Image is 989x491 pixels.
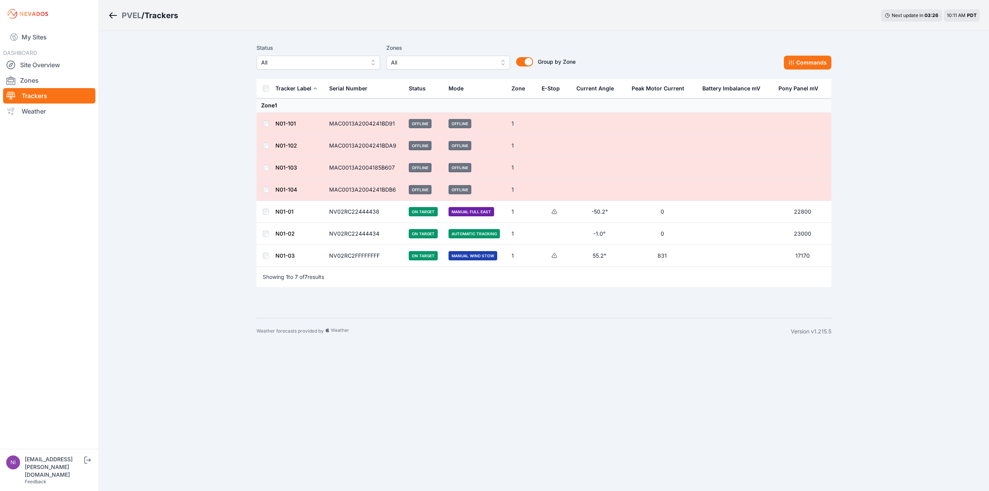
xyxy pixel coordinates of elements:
[409,251,438,260] span: On Target
[409,163,432,172] span: Offline
[449,251,497,260] span: Manual Wind Stow
[325,179,404,201] td: MAC0013A2004241BDB6
[511,79,531,98] button: Zone
[275,208,294,215] a: N01-01
[325,113,404,135] td: MAC0013A2004241BD91
[409,185,432,194] span: Offline
[507,201,537,223] td: 1
[542,79,566,98] button: E-Stop
[449,141,471,150] span: Offline
[257,56,380,70] button: All
[507,135,537,157] td: 1
[449,79,470,98] button: Mode
[275,120,296,127] a: N01-101
[275,79,318,98] button: Tracker Label
[572,201,627,223] td: -50.2°
[538,58,576,65] span: Group by Zone
[409,85,426,92] div: Status
[257,328,791,335] div: Weather forecasts provided by
[386,56,510,70] button: All
[108,5,178,25] nav: Breadcrumb
[286,274,288,280] span: 1
[275,85,311,92] div: Tracker Label
[702,79,766,98] button: Battery Imbalance mV
[409,79,432,98] button: Status
[295,274,298,280] span: 7
[25,479,46,484] a: Feedback
[507,179,537,201] td: 1
[409,141,432,150] span: Offline
[325,201,404,223] td: NV02RC22444438
[507,223,537,245] td: 1
[3,104,95,119] a: Weather
[325,135,404,157] td: MAC0013A2004241BDA9
[6,455,20,469] img: nick.fritz@nevados.solar
[449,163,471,172] span: Offline
[774,223,831,245] td: 23000
[572,223,627,245] td: -1.0°
[275,164,297,171] a: N01-103
[576,79,620,98] button: Current Angle
[25,455,83,479] div: [EMAIL_ADDRESS][PERSON_NAME][DOMAIN_NAME]
[304,274,308,280] span: 7
[263,273,324,281] p: Showing to of results
[325,157,404,179] td: MAC0013A2004185B607
[409,207,438,216] span: On Target
[449,85,464,92] div: Mode
[892,12,923,18] span: Next update in
[507,245,537,267] td: 1
[275,142,297,149] a: N01-102
[257,99,831,113] td: Zone 1
[774,201,831,223] td: 22800
[275,252,295,259] a: N01-03
[702,85,760,92] div: Battery Imbalance mV
[784,56,831,70] button: Commands
[3,88,95,104] a: Trackers
[924,12,938,19] div: 03 : 26
[572,245,627,267] td: 55.2°
[576,85,614,92] div: Current Angle
[329,85,367,92] div: Serial Number
[632,79,690,98] button: Peak Motor Current
[275,186,297,193] a: N01-104
[791,328,831,335] div: Version v1.215.5
[627,201,698,223] td: 0
[391,58,494,67] span: All
[507,157,537,179] td: 1
[778,79,824,98] button: Pony Panel mV
[325,245,404,267] td: NV02RC2FFFFFFFF
[261,58,365,67] span: All
[632,85,684,92] div: Peak Motor Current
[511,85,525,92] div: Zone
[627,223,698,245] td: 0
[3,57,95,73] a: Site Overview
[144,10,178,21] h3: Trackers
[627,245,698,267] td: 831
[409,119,432,128] span: Offline
[3,49,37,56] span: DASHBOARD
[409,229,438,238] span: On Target
[947,12,965,18] span: 10:11 AM
[3,28,95,46] a: My Sites
[774,245,831,267] td: 17170
[141,10,144,21] span: /
[257,43,380,53] label: Status
[542,85,560,92] div: E-Stop
[449,119,471,128] span: Offline
[3,73,95,88] a: Zones
[275,230,295,237] a: N01-02
[507,113,537,135] td: 1
[449,229,500,238] span: Automatic Tracking
[325,223,404,245] td: NV02RC22444434
[122,10,141,21] a: PVEL
[449,185,471,194] span: Offline
[778,85,818,92] div: Pony Panel mV
[967,12,977,18] span: PDT
[329,79,374,98] button: Serial Number
[386,43,510,53] label: Zones
[6,8,49,20] img: Nevados
[449,207,494,216] span: Manual Full East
